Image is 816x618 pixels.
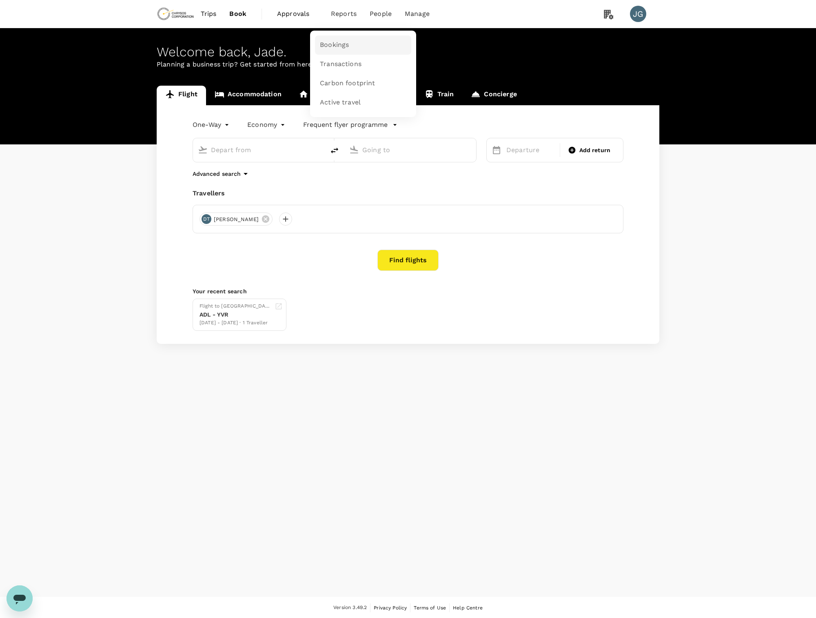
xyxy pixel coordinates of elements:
a: Long stay [290,86,353,105]
span: Trips [201,9,217,19]
button: Open [319,149,321,151]
input: Depart from [211,144,308,156]
a: Help Centre [453,603,483,612]
a: Privacy Policy [374,603,407,612]
a: Terms of Use [414,603,446,612]
iframe: Button to launch messaging window [7,585,33,611]
span: [PERSON_NAME] [209,215,264,224]
span: Add return [579,146,611,155]
div: ADL - YVR [200,310,271,319]
input: Going to [362,144,459,156]
p: Planning a business trip? Get started from here. [157,60,659,69]
a: Transactions [315,55,411,74]
img: Chrysos Corporation [157,5,194,23]
div: Welcome back , Jade . [157,44,659,60]
div: DT [202,214,211,224]
span: Help Centre [453,605,483,611]
button: Frequent flyer programme [303,120,397,130]
span: Carbon footprint [320,79,375,88]
span: Privacy Policy [374,605,407,611]
p: Advanced search [193,170,241,178]
div: [DATE] - [DATE] · 1 Traveller [200,319,271,327]
span: Bookings [320,40,349,50]
a: Active travel [315,93,411,112]
span: Book [229,9,246,19]
a: Accommodation [206,86,290,105]
a: Flight [157,86,206,105]
span: Reports [331,9,357,19]
span: Transactions [320,60,361,69]
button: Advanced search [193,169,251,179]
p: Frequent flyer programme [303,120,388,130]
a: Bookings [315,35,411,55]
button: delete [325,141,344,160]
a: Carbon footprint [315,74,411,93]
span: Terms of Use [414,605,446,611]
button: Open [470,149,472,151]
a: Concierge [462,86,525,105]
div: Travellers [193,188,623,198]
button: Find flights [377,250,439,271]
a: Train [416,86,463,105]
span: Active travel [320,98,361,107]
p: Departure [506,145,555,155]
span: People [370,9,392,19]
div: Economy [247,118,287,131]
div: Flight to [GEOGRAPHIC_DATA] [200,302,271,310]
div: DT[PERSON_NAME] [200,213,273,226]
p: Your recent search [193,287,623,295]
div: One-Way [193,118,231,131]
div: JG [630,6,646,22]
span: Version 3.49.2 [333,604,367,612]
span: Manage [405,9,430,19]
span: Approvals [277,9,318,19]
